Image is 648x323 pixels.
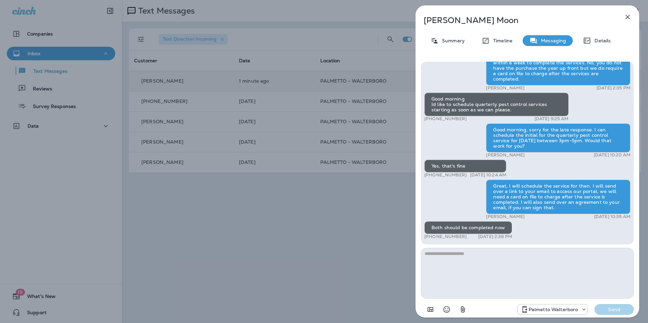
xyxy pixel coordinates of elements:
p: Palmetto Walterboro [529,307,578,312]
div: Yes, that's fine [424,159,506,172]
p: [PERSON_NAME] [486,152,525,158]
p: [DATE] 10:24 AM [470,172,506,178]
p: [PHONE_NUMBER] [424,234,467,239]
p: [DATE] 10:20 AM [594,152,630,158]
p: [PERSON_NAME] Moon [424,16,609,25]
p: [PHONE_NUMBER] [424,172,467,178]
p: [DATE] 2:38 PM [478,234,512,239]
p: Details [591,38,611,43]
div: You're welcome. We usually can have someone would within a week to complete the services. No, you... [486,51,630,85]
p: [PERSON_NAME] [486,214,525,219]
p: Timeline [490,38,512,43]
p: [PERSON_NAME] [486,85,525,91]
div: Good morning Id like to schedule quarterly pest control services starting as soon as we can please. [424,92,569,116]
button: Select an emoji [440,303,453,316]
p: [DATE] 10:39 AM [594,214,630,219]
p: [DATE] 9:25 AM [534,116,569,122]
p: [PHONE_NUMBER] [424,116,467,122]
div: Great, I will schedule the service for then. I will send over a link to your email to access our ... [486,179,630,214]
div: Both should be completed now [424,221,512,234]
div: +1 (843) 549-4955 [518,305,588,314]
p: Summary [439,38,465,43]
button: Add in a premade template [424,303,437,316]
p: [DATE] 2:35 PM [596,85,630,91]
p: Messaging [538,38,566,43]
div: Good morning, sorry for the late response. I can schedule the initial for the quarterly pest cont... [486,123,630,152]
